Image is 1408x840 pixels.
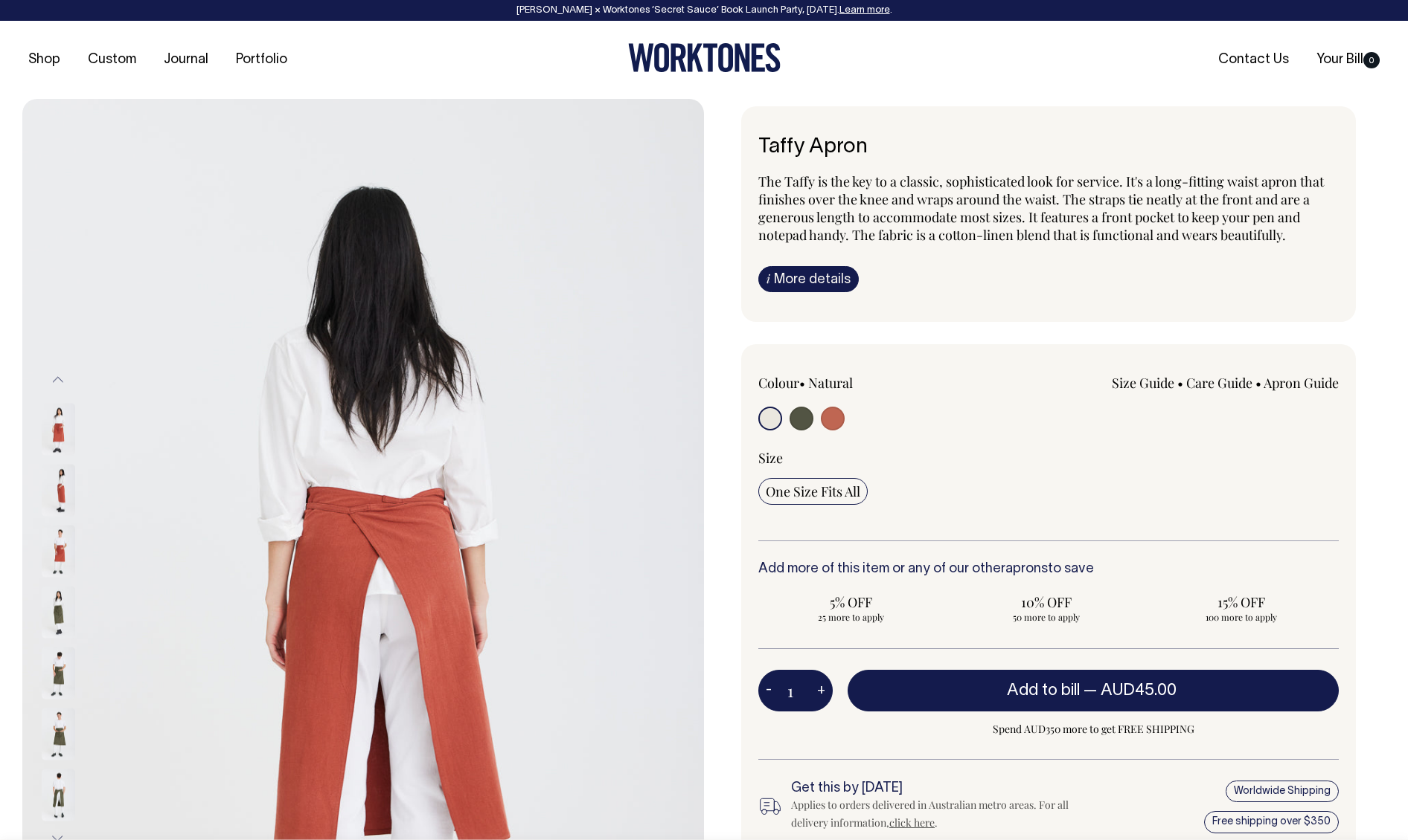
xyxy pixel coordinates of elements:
button: Previous [47,364,69,397]
span: 0 [1363,52,1380,68]
a: Shop [22,48,66,72]
a: Care Guide [1186,374,1252,392]
input: One Size Fits All [758,478,868,505]
button: - [758,676,779,705]
div: [PERSON_NAME] × Worktones ‘Secret Sauce’ Book Launch Party, [DATE]. . [15,5,1393,16]
div: Colour [758,374,991,392]
button: Add to bill —AUD45.00 [848,670,1339,711]
span: 5% OFF [766,593,937,611]
span: 50 more to apply [961,611,1132,623]
a: aprons [1005,563,1048,575]
span: i [767,271,770,286]
span: 100 more to apply [1156,611,1327,623]
a: Apron Guide [1264,374,1339,392]
span: • [1255,374,1261,392]
a: Contact Us [1212,48,1295,72]
div: Applies to orders delivered in Australian metro areas. For all delivery information, . [791,796,1075,832]
div: Size [758,449,1339,467]
a: Size Guide [1112,374,1174,392]
span: One Size Fits All [766,482,860,500]
span: Spend AUD350 more to get FREE SHIPPING [848,720,1339,738]
img: rust [42,403,75,455]
h6: Add more of this item or any of our other to save [758,562,1339,577]
a: Journal [158,48,214,72]
img: rust [42,525,75,577]
button: + [810,676,833,705]
input: 15% OFF 100 more to apply [1148,589,1334,627]
span: AUD45.00 [1101,683,1177,698]
img: olive [42,708,75,760]
img: olive [42,769,75,821]
a: Custom [82,48,142,72]
a: Learn more [839,6,890,15]
label: Natural [808,374,853,392]
img: olive [42,586,75,638]
h1: Taffy Apron [758,136,1339,159]
span: 10% OFF [961,593,1132,611]
img: rust [42,464,75,516]
span: 15% OFF [1156,593,1327,611]
input: 10% OFF 50 more to apply [953,589,1139,627]
a: Portfolio [230,48,293,72]
input: 5% OFF 25 more to apply [758,589,944,627]
img: olive [42,647,75,699]
a: click here [889,815,935,830]
a: iMore details [758,266,859,292]
a: Your Bill0 [1311,48,1386,72]
span: Add to bill [1007,683,1080,698]
span: • [1177,374,1183,392]
span: — [1084,683,1180,698]
span: The Taffy is the key to a classic, sophisticated look for service. It's a long-fitting waist apro... [758,172,1324,244]
h6: Get this by [DATE] [791,781,1075,796]
span: • [799,374,805,392]
span: 25 more to apply [766,611,937,623]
